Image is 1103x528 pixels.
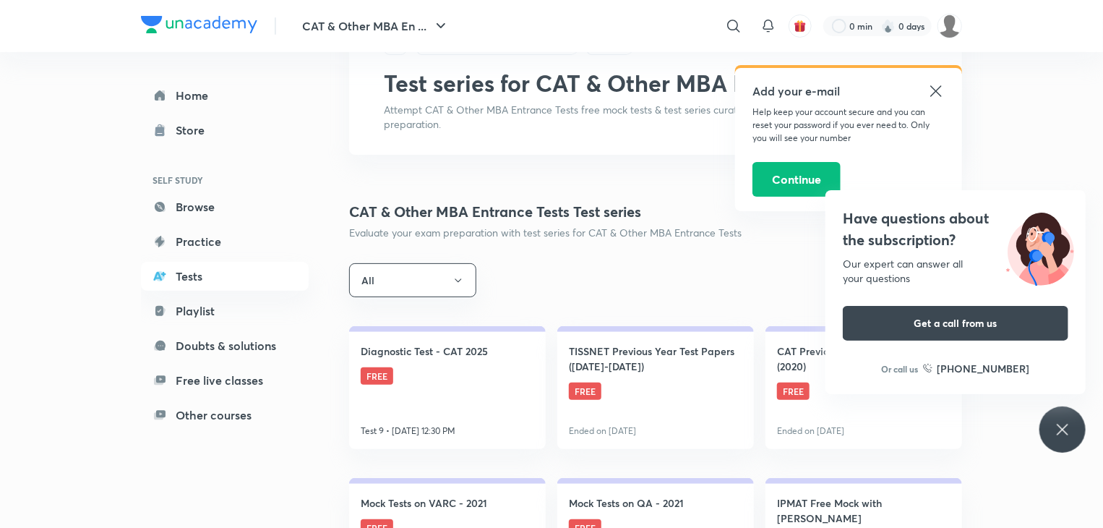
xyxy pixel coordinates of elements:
div: Store [176,122,213,139]
a: Other courses [141,401,309,430]
span: FREE [361,367,393,385]
button: Continue [752,162,841,197]
p: Ended on [DATE] [777,425,844,438]
span: FREE [777,383,810,400]
img: avatar [794,20,807,33]
a: Browse [141,192,309,221]
h4: Diagnostic Test - CAT 2025 [361,344,488,359]
a: TISSNET Previous Year Test Papers ([DATE]-[DATE])FREEEnded on [DATE] [557,326,754,449]
a: CAT Previous Year Test Papers (2020)FREEEnded on [DATE] [765,326,962,449]
a: Practice [141,227,309,256]
h4: CAT & Other MBA Entrance Tests Test series [349,201,742,223]
a: Free live classes [141,366,309,395]
a: Company Logo [141,16,257,37]
p: Evaluate your exam preparation with test series for CAT & Other MBA Entrance Tests [349,226,742,240]
p: Attempt CAT & Other MBA Entrance Tests free mock tests & test series curated by our educators to ... [384,103,927,132]
h6: SELF STUDY [141,168,309,192]
a: Tests [141,262,309,291]
span: FREE [569,383,601,400]
img: streak [881,19,896,33]
a: Store [141,116,309,145]
button: CAT & Other MBA En ... [293,12,458,41]
a: [PHONE_NUMBER] [923,361,1030,376]
h4: TISSNET Previous Year Test Papers ([DATE]-[DATE]) [569,344,742,374]
p: Test 9 • [DATE] 12:30 PM [361,425,455,438]
h4: CAT Previous Year Test Papers (2020) [777,344,950,374]
h5: Add your e-mail [752,82,945,100]
h4: Mock Tests on VARC - 2021 [361,495,487,511]
img: Company Logo [141,16,257,33]
img: Anish Raj [937,14,962,38]
button: Get a call from us [843,306,1068,341]
button: All [349,263,476,297]
h6: [PHONE_NUMBER] [937,361,1030,376]
h1: Test series for CAT & Other MBA Entrance Tests [384,69,927,97]
div: Our expert can answer all your questions [843,257,1068,286]
h4: Have questions about the subscription? [843,208,1068,251]
img: ttu_illustration_new.svg [995,208,1086,286]
h4: Mock Tests on QA - 2021 [569,495,684,511]
p: Help keep your account secure and you can reset your password if you ever need to. Only you will ... [752,106,945,145]
p: Or call us [882,362,919,375]
a: Doubts & solutions [141,331,309,360]
h4: IPMAT Free Mock with [PERSON_NAME] [777,495,950,526]
p: Ended on [DATE] [569,425,636,438]
button: avatar [789,14,812,38]
a: Playlist [141,297,309,325]
a: Home [141,81,309,110]
a: Diagnostic Test - CAT 2025FREETest 9 • [DATE] 12:30 PM [349,326,546,449]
